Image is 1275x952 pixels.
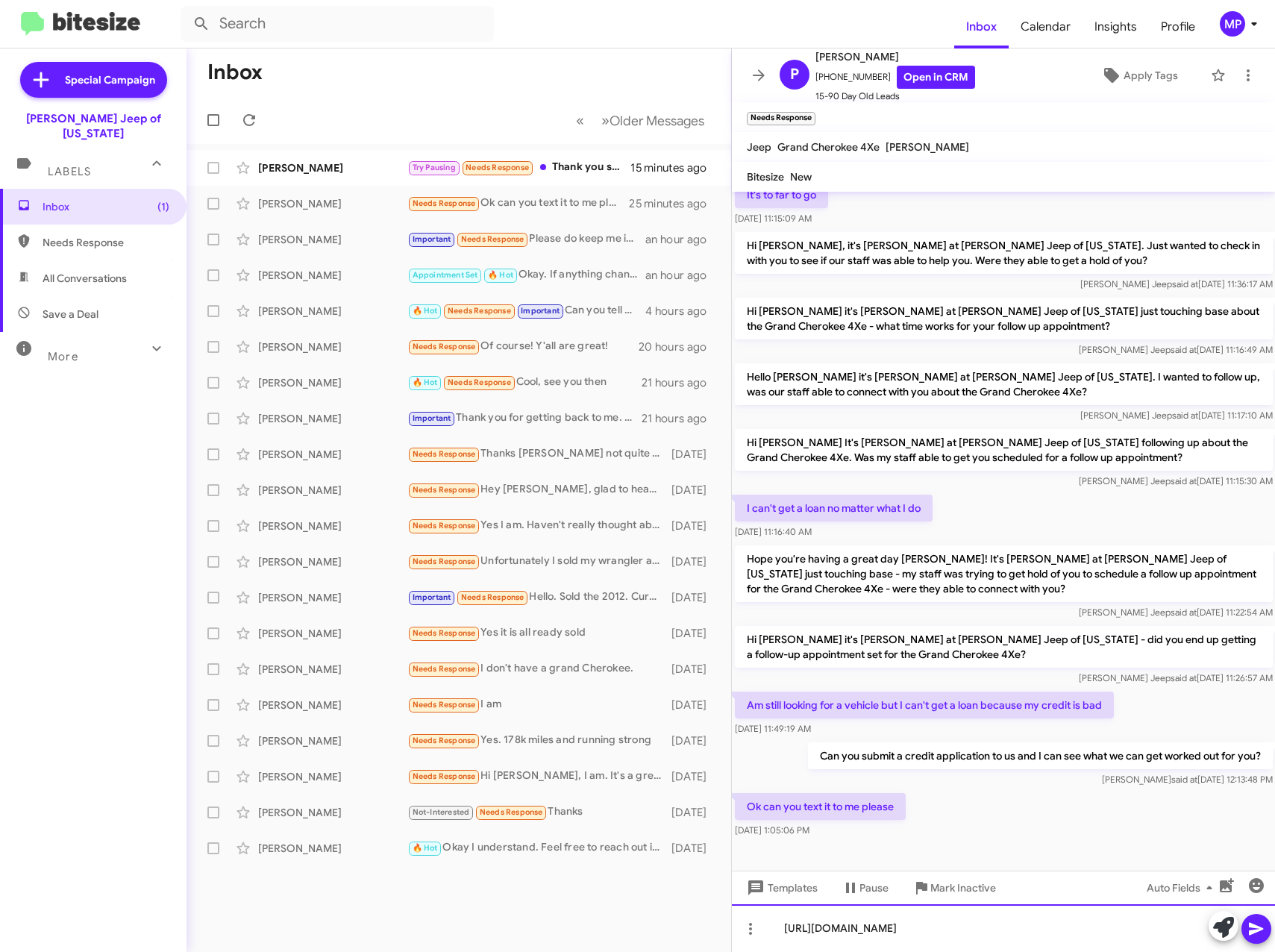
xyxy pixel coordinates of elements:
[258,841,407,856] div: [PERSON_NAME]
[407,732,668,749] div: Yes. 178k miles and running strong
[413,306,438,316] span: 🔥 Hot
[567,105,593,136] button: Previous
[413,521,476,530] span: Needs Response
[48,350,78,363] span: More
[568,105,713,136] nav: Page navigation example
[480,807,543,817] span: Needs Response
[1135,874,1230,901] button: Auto Fields
[413,342,476,351] span: Needs Response
[735,429,1273,471] p: Hi [PERSON_NAME] It's [PERSON_NAME] at [PERSON_NAME] Jeep of [US_STATE] following up about the Gr...
[413,234,451,244] span: Important
[413,664,476,674] span: Needs Response
[461,234,524,244] span: Needs Response
[790,170,812,184] span: New
[258,411,407,426] div: [PERSON_NAME]
[407,839,668,857] div: Okay I understand. Feel free to reach out if I can help in the future!👍
[413,449,476,459] span: Needs Response
[645,232,718,247] div: an hour ago
[258,626,407,641] div: [PERSON_NAME]
[43,271,127,286] span: All Conversations
[735,824,809,836] span: [DATE] 1:05:06 PM
[258,304,407,319] div: [PERSON_NAME]
[639,339,719,354] div: 20 hours ago
[1170,607,1196,618] span: said at
[668,626,718,641] div: [DATE]
[407,338,639,355] div: Of course! Y'all are great!
[668,769,718,784] div: [DATE]
[735,298,1273,339] p: Hi [PERSON_NAME] it's [PERSON_NAME] at [PERSON_NAME] Jeep of [US_STATE] just touching base about ...
[407,553,668,570] div: Unfortunately I sold my wrangler already. I am interested in purchasing another wrangler however ...
[630,196,719,211] div: 25 minutes ago
[258,554,407,569] div: [PERSON_NAME]
[488,270,513,280] span: 🔥 Hot
[747,140,771,154] span: Jeep
[668,590,718,605] div: [DATE]
[668,483,718,498] div: [DATE]
[461,592,524,602] span: Needs Response
[43,199,169,214] span: Inbox
[930,874,996,901] span: Mark Inactive
[735,526,812,537] span: [DATE] 11:16:40 AM
[20,62,167,98] a: Special Campaign
[413,771,476,781] span: Needs Response
[258,160,407,175] div: [PERSON_NAME]
[407,231,645,248] div: Please do keep me in the loop if you get more in
[744,874,818,901] span: Templates
[1149,5,1207,48] a: Profile
[258,339,407,354] div: [PERSON_NAME]
[181,6,494,42] input: Search
[407,589,668,606] div: Hello. Sold the 2012. Currently leasing a 2024 Jeep willy hybrid. Not my cup of tea. Would take m...
[407,195,630,212] div: Ok can you text it to me please
[601,111,610,130] span: »
[807,742,1272,769] p: Can you submit a credit application to us and I can see what we can get worked out for you?
[407,159,630,176] div: Thank you so much!
[1171,774,1197,785] span: said at
[777,140,880,154] span: Grand Cherokee 4Xe
[1074,62,1203,89] button: Apply Tags
[407,374,642,391] div: Cool, see you then
[258,805,407,820] div: [PERSON_NAME]
[735,793,906,820] p: Ok can you text it to me please
[735,495,933,522] p: I can't get a loan no matter what I do
[735,363,1273,405] p: Hello [PERSON_NAME] it's [PERSON_NAME] at [PERSON_NAME] Jeep of [US_STATE]. I wanted to follow up...
[157,199,169,214] span: (1)
[258,662,407,677] div: [PERSON_NAME]
[65,72,155,87] span: Special Campaign
[258,268,407,283] div: [PERSON_NAME]
[413,628,476,638] span: Needs Response
[407,445,668,463] div: Thanks [PERSON_NAME] not quite interested in trading it in yet. Need to get another year or two o...
[407,804,668,821] div: Thanks
[815,89,975,104] span: 15-90 Day Old Leads
[258,483,407,498] div: [PERSON_NAME]
[207,60,263,84] h1: Inbox
[413,807,470,817] span: Not-Interested
[790,63,799,87] span: P
[407,410,642,427] div: Thank you for getting back to me. I will update my records.
[407,517,668,534] div: Yes I am. Haven't really thought about selling it. It's paid off and built just about how I want ...
[735,545,1273,602] p: Hope you're having a great day [PERSON_NAME]! It's [PERSON_NAME] at [PERSON_NAME] Jeep of [US_STA...
[1171,410,1197,421] span: said at
[668,519,718,533] div: [DATE]
[413,592,451,602] span: Important
[735,723,811,734] span: [DATE] 11:49:19 AM
[407,696,668,713] div: I am
[610,113,704,129] span: Older Messages
[576,111,584,130] span: «
[1080,278,1272,289] span: [PERSON_NAME] Jeep [DATE] 11:36:17 AM
[1124,62,1178,89] span: Apply Tags
[592,105,713,136] button: Next
[735,626,1273,668] p: Hi [PERSON_NAME] it's [PERSON_NAME] at [PERSON_NAME] Jeep of [US_STATE] - did you end up getting ...
[668,698,718,713] div: [DATE]
[413,198,476,208] span: Needs Response
[954,5,1009,48] a: Inbox
[413,843,438,853] span: 🔥 Hot
[815,48,975,66] span: [PERSON_NAME]
[1170,344,1196,355] span: said at
[43,307,98,322] span: Save a Deal
[258,196,407,211] div: [PERSON_NAME]
[258,769,407,784] div: [PERSON_NAME]
[1078,475,1272,486] span: [PERSON_NAME] Jeep [DATE] 11:15:30 AM
[407,768,668,785] div: Hi [PERSON_NAME], I am. It's a great car. I think I really want to keep it, but I suppose I'd be ...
